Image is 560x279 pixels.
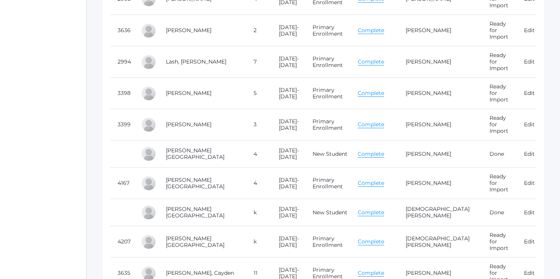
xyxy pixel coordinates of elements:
a: Complete [358,121,384,128]
a: Lash, [PERSON_NAME] [166,58,226,65]
td: Ready for Import [482,46,516,78]
a: [PERSON_NAME][GEOGRAPHIC_DATA] [166,176,224,190]
a: Edit [524,90,535,96]
td: 2 [246,15,271,46]
td: New Student [305,199,350,226]
td: Done [482,199,516,226]
td: 7 [246,46,271,78]
td: Ready for Import [482,78,516,109]
td: [DATE]-[DATE] [271,226,305,258]
td: k [246,199,271,226]
td: New Student [305,140,350,168]
td: [DATE]-[DATE] [271,109,305,140]
a: [PERSON_NAME] [406,90,451,96]
a: Complete [358,179,384,187]
a: Edit [524,269,535,276]
div: Addison Lyons [141,234,156,250]
td: 2994 [110,46,133,78]
a: [PERSON_NAME][GEOGRAPHIC_DATA] [166,235,224,248]
td: k [246,226,271,258]
td: [PERSON_NAME][GEOGRAPHIC_DATA] [158,140,246,168]
td: 3399 [110,109,133,140]
td: [DATE]-[DATE] [271,168,305,199]
td: Done [482,140,516,168]
a: Edit [524,209,535,216]
a: [PERSON_NAME] [406,150,451,157]
td: Primary Enrollment [305,15,350,46]
a: [PERSON_NAME] [406,27,451,34]
a: Edit [524,121,535,128]
td: Ready for Import [482,168,516,199]
td: [DATE]-[DATE] [271,199,305,226]
td: [DATE]-[DATE] [271,78,305,109]
a: [DEMOGRAPHIC_DATA][PERSON_NAME] [406,206,470,219]
a: Complete [358,90,384,97]
a: [PERSON_NAME] [166,27,211,34]
a: [PERSON_NAME] [406,58,451,65]
td: [PERSON_NAME][GEOGRAPHIC_DATA] [158,199,246,226]
td: Primary Enrollment [305,46,350,78]
td: Primary Enrollment [305,109,350,140]
a: [PERSON_NAME] [406,269,451,276]
td: [DATE]-[DATE] [271,15,305,46]
div: Ella Lash [141,23,156,38]
td: Ready for Import [482,109,516,140]
td: 4 [246,168,271,199]
div: Charis LeBlanc [141,86,156,101]
a: [DEMOGRAPHIC_DATA][PERSON_NAME] [406,235,470,248]
td: Primary Enrollment [305,78,350,109]
a: Complete [358,27,384,34]
a: Complete [358,269,384,277]
a: [PERSON_NAME] [166,121,211,128]
div: Londyn Lemke [141,176,156,191]
a: Complete [358,209,384,216]
a: Edit [524,58,535,65]
td: Primary Enrollment [305,168,350,199]
td: [DATE]-[DATE] [271,140,305,168]
a: [PERSON_NAME], Cayden [166,269,234,276]
a: Edit [524,179,535,186]
a: Edit [524,27,535,34]
td: 3398 [110,78,133,109]
td: 3 [246,109,271,140]
td: Ready for Import [482,15,516,46]
a: Edit [524,150,535,157]
td: 4167 [110,168,133,199]
div: Renee LeBlanc [141,117,156,132]
td: 5 [246,78,271,109]
div: John Tyler Lash [141,54,156,70]
td: 4 [246,140,271,168]
a: Complete [358,238,384,245]
a: Complete [358,58,384,65]
a: [PERSON_NAME] [406,121,451,128]
a: Edit [524,238,535,245]
td: 3636 [110,15,133,46]
td: 4207 [110,226,133,258]
td: Primary Enrollment [305,226,350,258]
a: [PERSON_NAME] [166,90,211,96]
a: [PERSON_NAME] [406,179,451,186]
a: Complete [358,150,384,158]
td: [DATE]-[DATE] [271,46,305,78]
td: Ready for Import [482,226,516,258]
